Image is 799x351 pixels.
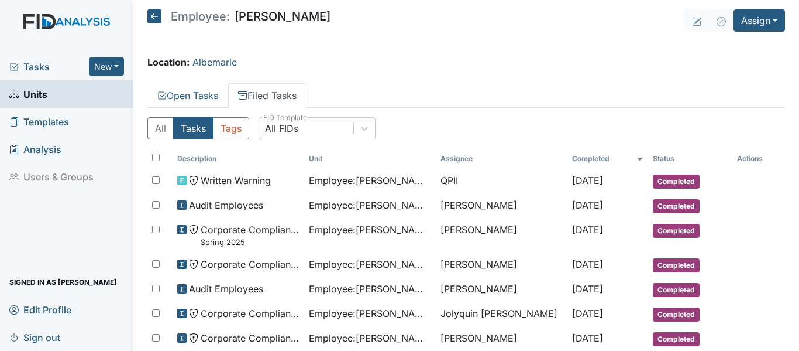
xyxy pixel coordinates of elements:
td: [PERSON_NAME] [436,253,567,277]
span: [DATE] [572,258,603,270]
small: Spring 2025 [201,237,299,248]
button: New [89,57,124,76]
a: Tasks [9,60,89,74]
td: [PERSON_NAME] [436,193,567,218]
span: [DATE] [572,175,603,186]
span: [DATE] [572,283,603,295]
span: [DATE] [572,224,603,236]
th: Toggle SortBy [173,149,304,169]
span: Employee : [PERSON_NAME] [309,282,431,296]
span: Employee : [PERSON_NAME] [309,331,431,345]
span: Completed [653,332,700,346]
span: Corporate Compliance [201,257,299,271]
td: [PERSON_NAME] [436,277,567,302]
span: Sign out [9,328,60,346]
span: Written Warning [201,173,271,188]
span: Completed [653,308,700,322]
span: Completed [653,283,700,297]
span: Audit Employees [189,198,263,212]
span: [DATE] [572,332,603,344]
span: Employee : [PERSON_NAME] [309,223,431,237]
button: All [147,117,174,139]
button: Assign [733,9,785,32]
input: Toggle All Rows Selected [152,154,160,161]
a: Filed Tasks [228,83,306,108]
span: Completed [653,258,700,272]
div: Type filter [147,117,249,139]
span: Corporate Compliance [201,306,299,321]
span: Employee : [PERSON_NAME] [309,198,431,212]
span: Corporate Compliance [201,331,299,345]
span: Completed [653,175,700,189]
span: Employee : [PERSON_NAME] [309,257,431,271]
span: Templates [9,113,69,131]
span: Units [9,85,47,103]
td: [PERSON_NAME] [436,218,567,253]
button: Tasks [173,117,213,139]
div: All FIDs [265,121,298,135]
a: Open Tasks [147,83,228,108]
td: QPII [436,169,567,193]
strong: Location: [147,56,190,68]
span: Employee: [171,11,230,22]
th: Actions [732,149,785,169]
span: Completed [653,199,700,213]
span: Audit Employees [189,282,263,296]
span: [DATE] [572,308,603,319]
th: Toggle SortBy [567,149,648,169]
span: Employee : [PERSON_NAME] [309,173,431,188]
span: Completed [653,224,700,238]
span: [DATE] [572,199,603,211]
th: Toggle SortBy [304,149,436,169]
span: Analysis [9,140,61,158]
th: Assignee [436,149,567,169]
span: Signed in as [PERSON_NAME] [9,273,117,291]
td: [PERSON_NAME] [436,326,567,351]
span: Corporate Compliance Spring 2025 [201,223,299,248]
span: Employee : [PERSON_NAME] [309,306,431,321]
th: Toggle SortBy [648,149,732,169]
button: Tags [213,117,249,139]
span: Edit Profile [9,301,71,319]
td: Jolyquin [PERSON_NAME] [436,302,567,326]
a: Albemarle [192,56,237,68]
h5: [PERSON_NAME] [147,9,330,23]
